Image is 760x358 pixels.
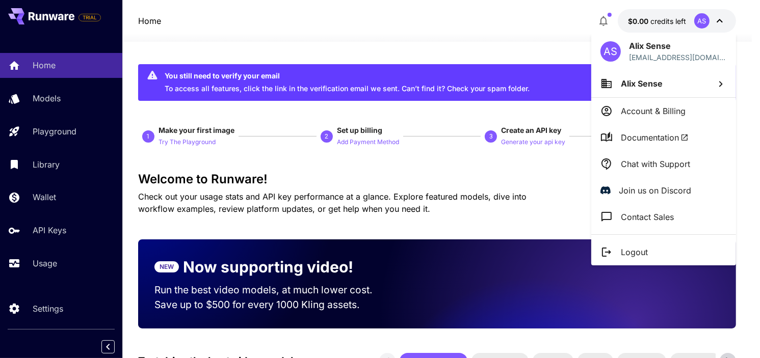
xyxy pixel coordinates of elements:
[621,246,648,258] p: Logout
[591,70,736,97] button: Alix Sense
[621,158,690,170] p: Chat with Support
[629,52,727,63] div: r4cletabrendac2c919xu@jin8.us
[619,184,691,197] p: Join us on Discord
[629,52,727,63] p: [EMAIL_ADDRESS][DOMAIN_NAME]
[709,309,760,358] div: Tiện ích trò chuyện
[621,131,689,144] span: Documentation
[621,211,674,223] p: Contact Sales
[621,78,663,89] span: Alix Sense
[600,41,621,62] div: AS
[629,40,727,52] p: Alix Sense
[621,105,686,117] p: Account & Billing
[709,309,760,358] iframe: Chat Widget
